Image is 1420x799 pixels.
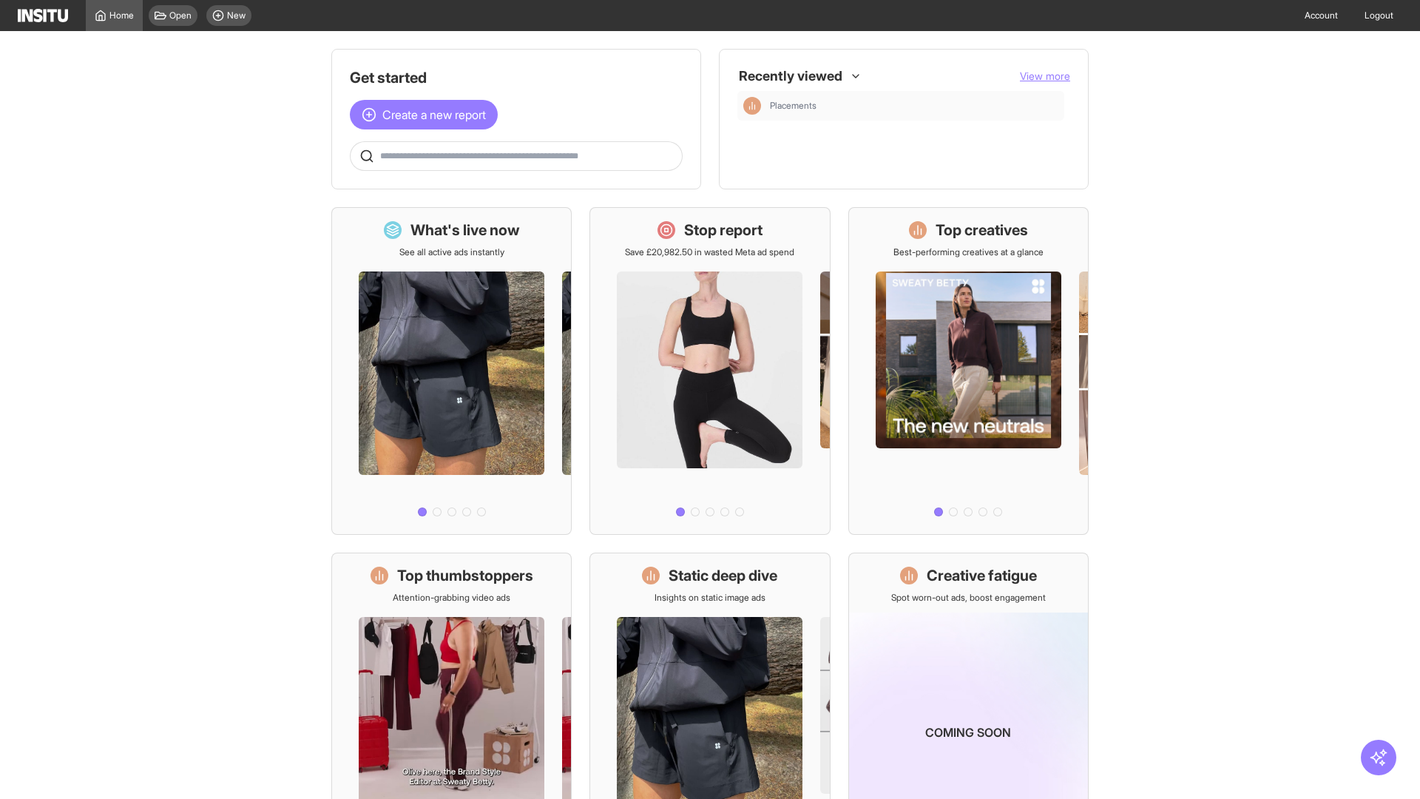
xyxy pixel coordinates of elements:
[893,246,1044,258] p: Best-performing creatives at a glance
[382,106,486,124] span: Create a new report
[770,100,1058,112] span: Placements
[669,565,777,586] h1: Static deep dive
[589,207,830,535] a: Stop reportSave £20,982.50 in wasted Meta ad spend
[625,246,794,258] p: Save £20,982.50 in wasted Meta ad spend
[18,9,68,22] img: Logo
[350,67,683,88] h1: Get started
[393,592,510,604] p: Attention-grabbing video ads
[743,97,761,115] div: Insights
[410,220,520,240] h1: What's live now
[770,100,816,112] span: Placements
[1020,70,1070,82] span: View more
[1020,69,1070,84] button: View more
[169,10,192,21] span: Open
[655,592,765,604] p: Insights on static image ads
[350,100,498,129] button: Create a new report
[109,10,134,21] span: Home
[399,246,504,258] p: See all active ads instantly
[848,207,1089,535] a: Top creativesBest-performing creatives at a glance
[936,220,1028,240] h1: Top creatives
[397,565,533,586] h1: Top thumbstoppers
[227,10,246,21] span: New
[684,220,763,240] h1: Stop report
[331,207,572,535] a: What's live nowSee all active ads instantly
